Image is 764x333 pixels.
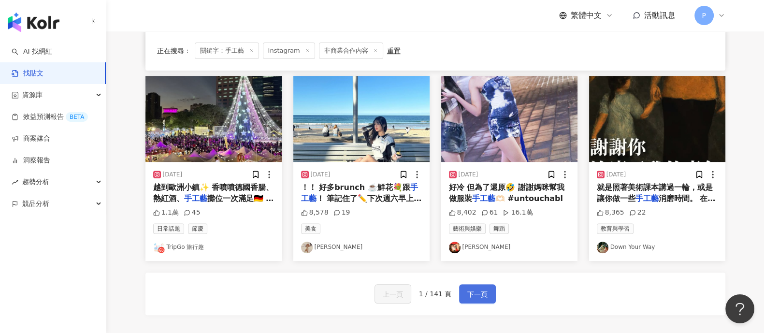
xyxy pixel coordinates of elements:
span: 🫶🏻 #untouchabl [495,194,563,203]
div: [DATE] [311,171,331,179]
img: post-image [145,76,282,162]
div: 8,402 [449,208,476,217]
iframe: Help Scout Beacon - Open [725,294,754,323]
a: 洞察報告 [12,156,50,165]
img: KOL Avatar [449,242,461,253]
span: 節慶 [188,223,207,234]
div: 1.1萬 [153,208,179,217]
button: 下一頁 [459,284,496,304]
span: 資源庫 [22,84,43,106]
a: KOL AvatarDown Your Way [597,242,718,253]
mark: 手工藝 [472,194,495,203]
span: 教育與學習 [597,223,634,234]
a: searchAI 找網紅 [12,47,52,57]
span: 活動訊息 [644,11,675,20]
div: [DATE] [459,171,478,179]
span: 就是照著美術課本講過一輪，或是讓你做一些 [597,183,713,203]
span: 好冷 但為了還原🤣 謝謝媽咪幫我做服裝 [449,183,564,203]
span: 正在搜尋 ： [157,47,191,55]
div: [DATE] [163,171,183,179]
div: 16.1萬 [503,208,533,217]
span: 下一頁 [467,289,488,300]
span: 趨勢分析 [22,171,49,193]
span: 競品分析 [22,193,49,215]
div: 重置 [387,47,401,55]
span: P [702,10,706,21]
span: 繁體中文 [571,10,602,21]
mark: 手工藝 [301,183,418,203]
span: rise [12,179,18,186]
span: 非商業合作內容 [319,43,383,59]
span: 美食 [301,223,320,234]
span: 關鍵字：手工藝 [195,43,259,59]
mark: 手工藝 [635,194,659,203]
a: 效益預測報告BETA [12,112,88,122]
span: 舞蹈 [490,223,509,234]
a: KOL Avatar[PERSON_NAME] [449,242,570,253]
span: 攤位一次滿足🇩🇪 現場還有聖誕 [153,194,274,214]
span: 藝術與娛樂 [449,223,486,234]
img: logo [8,13,59,32]
span: Instagram [263,43,315,59]
a: KOL Avatar[PERSON_NAME] [301,242,422,253]
div: 19 [333,208,350,217]
a: 找貼文 [12,69,43,78]
img: post-image [589,76,725,162]
span: ！ 筆記住了✏️下次週六早上往這裡 [301,194,422,214]
div: 22 [629,208,646,217]
img: post-image [441,76,577,162]
div: 61 [481,208,498,217]
img: KOL Avatar [301,242,313,253]
img: post-image [293,76,430,162]
div: 8,365 [597,208,624,217]
span: ！！ 好多brunch ☕️鮮花💐跟 [301,183,410,192]
a: KOL AvatarTripGo 旅行趣 [153,242,274,253]
span: 越到歐洲小鎮✨ 香噴噴德國香腸、熱紅酒、 [153,183,274,203]
img: KOL Avatar [597,242,608,253]
span: 1 / 141 頁 [419,290,452,298]
img: KOL Avatar [153,242,165,253]
a: 商案媒合 [12,134,50,144]
span: 日常話題 [153,223,184,234]
button: 上一頁 [375,284,411,304]
div: 45 [184,208,201,217]
mark: 手工藝 [184,194,207,203]
div: 8,578 [301,208,329,217]
div: [DATE] [606,171,626,179]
